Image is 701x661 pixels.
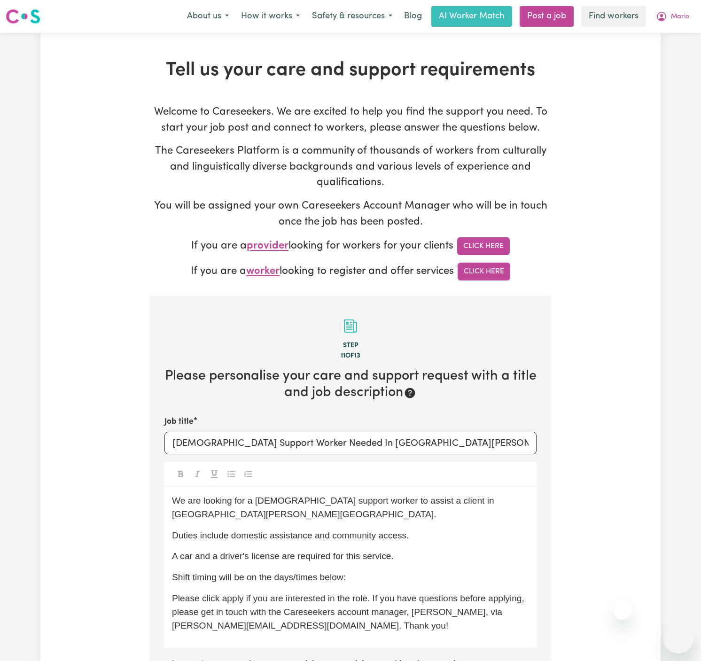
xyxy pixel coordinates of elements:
[613,601,632,620] iframe: Close message
[172,593,527,630] span: Please click apply if you are interested in the role. If you have questions before applying, plea...
[149,237,552,255] p: If you are a looking for workers for your clients
[164,341,537,351] div: Step
[457,237,510,255] a: Click Here
[181,7,235,26] button: About us
[671,12,689,22] span: Mario
[247,241,288,252] span: provider
[306,7,398,26] button: Safety & resources
[174,468,187,480] button: Toggle undefined
[164,368,537,401] h2: Please personalise your care and support request with a title and job description
[172,551,394,561] span: A car and a driver's license are required for this service.
[663,623,693,653] iframe: Button to launch messaging window
[520,6,574,27] a: Post a job
[191,468,204,480] button: Toggle undefined
[398,6,428,27] a: Blog
[431,6,512,27] a: AI Worker Match
[458,263,510,280] a: Click Here
[149,59,552,82] h1: Tell us your care and support requirements
[6,6,40,27] a: Careseekers logo
[149,104,552,136] p: Welcome to Careseekers. We are excited to help you find the support you need. To start your job p...
[172,572,346,582] span: Shift timing will be on the days/times below:
[235,7,306,26] button: How it works
[225,468,238,480] button: Toggle undefined
[172,496,497,519] span: We are looking for a [DEMOGRAPHIC_DATA] support worker to assist a client in [GEOGRAPHIC_DATA][PE...
[164,351,537,361] div: 11 of 13
[6,8,40,25] img: Careseekers logo
[241,468,255,480] button: Toggle undefined
[172,530,409,540] span: Duties include domestic assistance and community access.
[246,266,280,277] span: worker
[149,263,552,280] p: If you are a looking to register and offer services
[164,416,194,428] label: Job title
[164,432,537,455] input: e.g. Care worker needed in North Sydney for aged care
[581,6,646,27] a: Find workers
[149,143,552,191] p: The Careseekers Platform is a community of thousands of workers from culturally and linguisticall...
[149,198,552,230] p: You will be assigned your own Careseekers Account Manager who will be in touch once the job has b...
[650,7,695,26] button: My Account
[208,468,221,480] button: Toggle undefined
